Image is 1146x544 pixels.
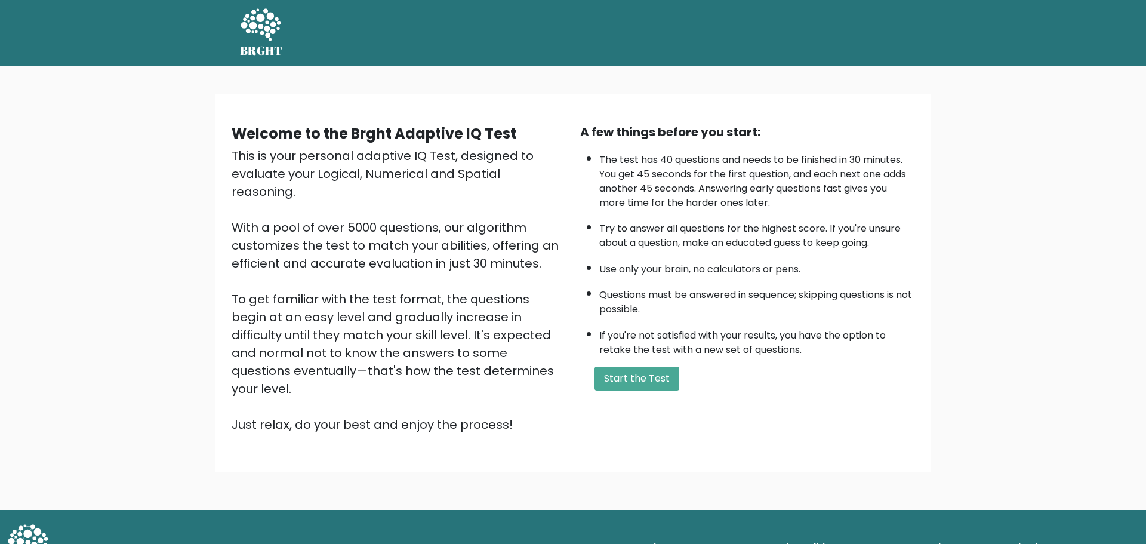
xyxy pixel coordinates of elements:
[599,216,914,250] li: Try to answer all questions for the highest score. If you're unsure about a question, make an edu...
[599,322,914,357] li: If you're not satisfied with your results, you have the option to retake the test with a new set ...
[599,282,914,316] li: Questions must be answered in sequence; skipping questions is not possible.
[240,5,283,61] a: BRGHT
[240,44,283,58] h5: BRGHT
[580,123,914,141] div: A few things before you start:
[599,147,914,210] li: The test has 40 questions and needs to be finished in 30 minutes. You get 45 seconds for the firs...
[599,256,914,276] li: Use only your brain, no calculators or pens.
[232,147,566,434] div: This is your personal adaptive IQ Test, designed to evaluate your Logical, Numerical and Spatial ...
[594,367,679,391] button: Start the Test
[232,124,516,143] b: Welcome to the Brght Adaptive IQ Test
